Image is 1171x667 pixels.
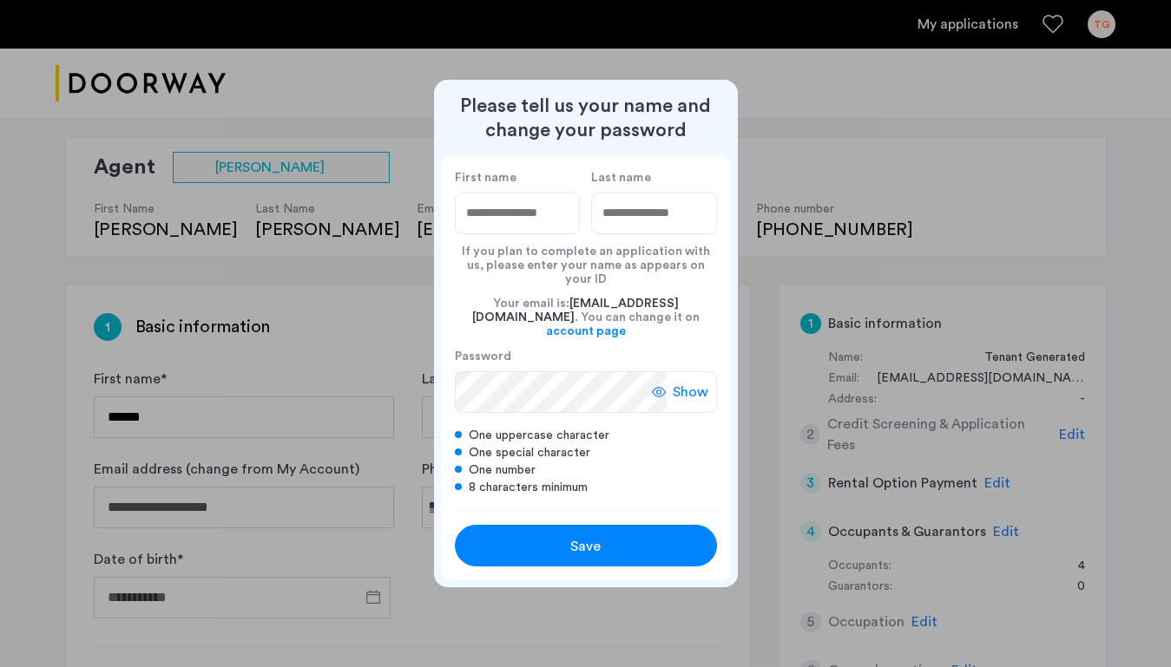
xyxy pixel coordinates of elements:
div: One number [455,461,717,479]
label: Last name [591,170,717,186]
h2: Please tell us your name and change your password [441,94,731,142]
div: Your email is: . You can change it on [455,286,717,349]
span: Save [570,536,601,557]
a: account page [546,324,626,338]
div: If you plan to complete an application with us, please enter your name as appears on your ID [455,234,717,286]
div: 8 characters minimum [455,479,717,496]
div: One uppercase character [455,427,717,444]
span: [EMAIL_ADDRESS][DOMAIN_NAME] [472,298,679,324]
div: One special character [455,444,717,461]
span: Show [673,382,708,402]
label: Password [455,349,667,364]
button: button [455,525,717,566]
label: First name [455,170,581,186]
